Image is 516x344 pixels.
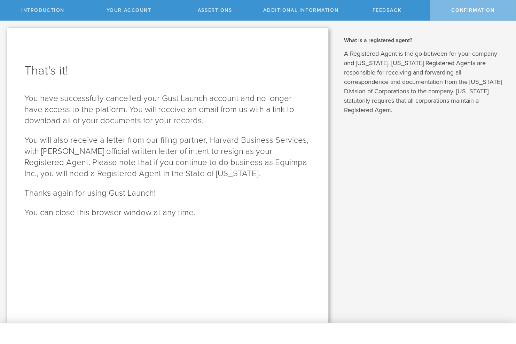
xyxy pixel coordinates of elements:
[24,188,311,199] p: Thanks again for using Gust Launch!
[344,37,506,44] h2: What is a registered agent?
[481,290,516,323] iframe: Chat Widget
[24,62,311,79] h1: That's it!
[21,7,64,13] span: Introduction
[198,7,232,13] span: Assertions
[344,49,506,115] p: A Registered Agent is the go-between for your company and [US_STATE]. [US_STATE] Registered Agent...
[451,7,494,13] span: Confirmation
[24,135,311,179] p: You will also receive a letter from our filing partner, Harvard Business Services, with [PERSON_N...
[24,207,311,218] p: You can close this browser window at any time.
[24,93,311,126] p: You have successfully cancelled your Gust Launch account and no longer have access to the platfor...
[263,7,338,13] span: Additional Information
[372,7,401,13] span: Feedback
[107,7,151,13] span: Your Account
